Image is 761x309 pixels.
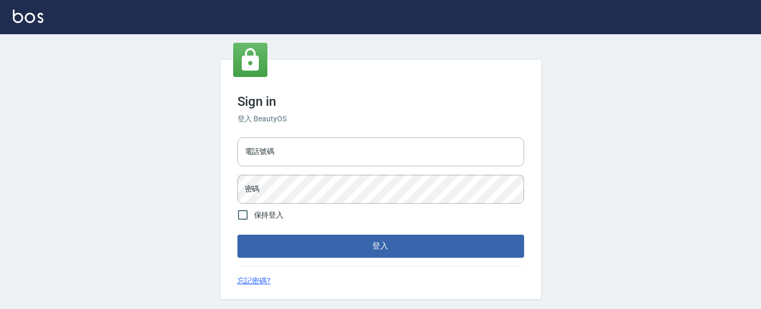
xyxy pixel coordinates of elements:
[13,10,43,23] img: Logo
[237,113,524,125] h6: 登入 BeautyOS
[237,275,271,287] a: 忘記密碼?
[237,94,524,109] h3: Sign in
[237,235,524,257] button: 登入
[254,210,284,221] span: 保持登入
